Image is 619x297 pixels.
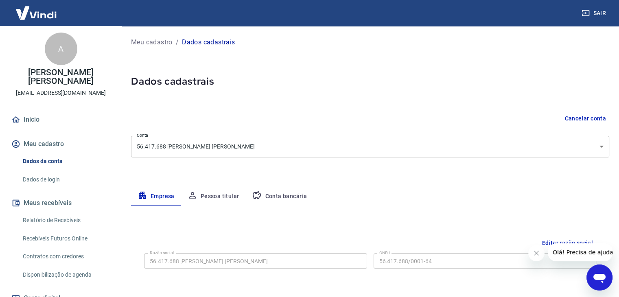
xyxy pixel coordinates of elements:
label: Conta [137,132,148,138]
a: Relatório de Recebíveis [20,212,112,229]
p: / [176,37,179,47]
div: A [45,33,77,65]
button: Sair [580,6,609,21]
div: 56.417.688 [PERSON_NAME] [PERSON_NAME] [131,136,609,157]
a: Recebíveis Futuros Online [20,230,112,247]
button: Conta bancária [245,187,313,206]
button: Meus recebíveis [10,194,112,212]
button: Pessoa titular [181,187,246,206]
button: Editar razão social [538,236,596,251]
a: Dados da conta [20,153,112,170]
iframe: Botão para abrir a janela de mensagens [586,264,612,290]
p: [EMAIL_ADDRESS][DOMAIN_NAME] [16,89,106,97]
button: Empresa [131,187,181,206]
label: CNPJ [379,250,390,256]
a: Dados de login [20,171,112,188]
a: Meu cadastro [131,37,173,47]
p: [PERSON_NAME] [PERSON_NAME] [7,68,115,85]
iframe: Fechar mensagem [528,245,545,261]
p: Dados cadastrais [182,37,235,47]
label: Razão social [150,250,174,256]
img: Vindi [10,0,63,25]
iframe: Mensagem da empresa [548,243,612,261]
button: Meu cadastro [10,135,112,153]
h5: Dados cadastrais [131,75,609,88]
a: Contratos com credores [20,248,112,265]
a: Disponibilização de agenda [20,266,112,283]
button: Cancelar conta [561,111,609,126]
span: Olá! Precisa de ajuda? [5,6,68,12]
a: Início [10,111,112,129]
